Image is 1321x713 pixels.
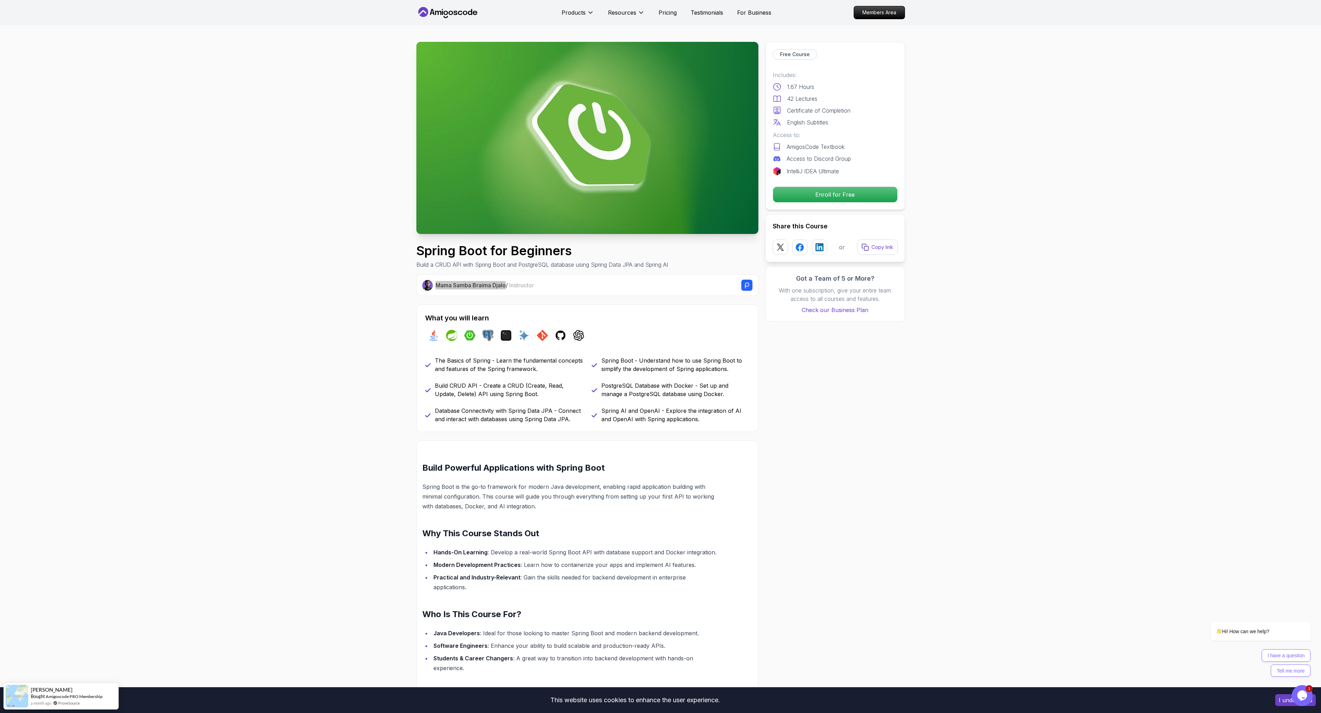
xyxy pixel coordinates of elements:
a: For Business [737,8,771,17]
img: spring logo [446,330,457,341]
img: spring-boot logo [464,330,475,341]
li: : Learn how to containerize your apps and implement AI features. [431,560,719,570]
img: git logo [537,330,548,341]
span: a month ago [31,700,51,706]
li: : A great way to transition into backend development with hands-on experience. [431,653,719,673]
div: This website uses cookies to enhance the user experience. [5,692,1265,708]
h2: What you will learn [425,313,750,323]
p: English Subtitles [787,118,828,127]
img: Nelson Djalo [422,280,433,291]
p: Database Connectivity with Spring Data JPA - Connect and interact with databases using Spring Dat... [435,407,583,423]
p: Build CRUD API - Create a CRUD (Create, Read, Update, Delete) API using Spring Boot. [435,381,583,398]
h2: Share this Course [773,221,898,231]
p: IntelliJ IDEA Ultimate [787,167,839,175]
a: Testimonials [691,8,723,17]
p: or [839,243,845,251]
img: terminal logo [500,330,512,341]
p: Copy link [871,244,893,251]
span: Bought [31,693,45,699]
p: Spring Boot is the go-to framework for modern Java development, enabling rapid application buildi... [422,482,719,511]
a: Amigoscode PRO Membership [46,694,103,699]
h2: Why This Course Stands Out [422,528,719,539]
img: chatgpt logo [573,330,584,341]
a: ProveSource [58,700,80,706]
p: Products [562,8,586,17]
img: spring-boot-for-beginners_thumbnail [416,42,758,234]
img: java logo [428,330,439,341]
iframe: chat widget [1188,559,1314,682]
h2: Build Powerful Applications with Spring Boot [422,462,719,473]
p: 1.67 Hours [787,83,814,91]
p: Includes: [773,71,898,79]
button: Resources [608,8,645,22]
span: [PERSON_NAME] [31,687,73,693]
p: Spring Boot - Understand how to use Spring Boot to simplify the development of Spring applications. [601,356,750,373]
strong: Students & Career Changers [433,655,513,662]
p: Members Area [854,6,905,19]
p: Resources [608,8,636,17]
h2: Who Is This Course For? [422,609,719,620]
p: Certificate of Completion [787,106,851,115]
strong: Hands-On Learning [433,549,488,556]
button: Enroll for Free [773,187,898,203]
li: : Enhance your ability to build scalable and production-ready APIs. [431,641,719,651]
p: AmigosCode Textbook [787,143,845,151]
strong: Java Developers [433,630,480,637]
h3: Got a Team of 5 or More? [773,274,898,283]
p: With one subscription, give your entire team access to all courses and features. [773,286,898,303]
iframe: chat widget [1292,685,1314,706]
p: Enroll for Free [773,187,897,202]
p: The Basics of Spring - Learn the fundamental concepts and features of the Spring framework. [435,356,583,373]
li: : Gain the skills needed for backend development in enterprise applications. [431,572,719,592]
strong: Practical and Industry-Relevant [433,574,520,581]
a: Pricing [659,8,677,17]
img: jetbrains logo [773,167,781,175]
span: Instructor [509,282,534,289]
button: Products [562,8,594,22]
img: provesource social proof notification image [6,685,28,707]
strong: Software Engineers [433,642,488,649]
p: Access to: [773,131,898,139]
a: Members Area [854,6,905,19]
li: : Ideal for those looking to master Spring Boot and modern backend development. [431,628,719,638]
img: postgres logo [482,330,493,341]
p: Spring AI and OpenAI - Explore the integration of AI and OpenAI with Spring applications. [601,407,750,423]
p: Access to Discord Group [787,154,851,163]
p: Free Course [780,51,810,58]
li: : Develop a real-world Spring Boot API with database support and Docker integration. [431,547,719,557]
img: github logo [555,330,566,341]
p: Mama Samba Braima Djalo / [436,281,534,289]
button: Copy link [857,240,898,255]
img: ai logo [519,330,530,341]
strong: Modern Development Practices [433,561,521,568]
button: Accept cookies [1275,694,1316,706]
h1: Spring Boot for Beginners [416,244,668,258]
p: PostgreSQL Database with Docker - Set up and manage a PostgreSQL database using Docker. [601,381,750,398]
p: 42 Lectures [787,94,817,103]
a: Check our Business Plan [773,306,898,314]
p: Build a CRUD API with Spring Boot and PostgreSQL database using Spring Data JPA and Spring AI [416,260,668,269]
